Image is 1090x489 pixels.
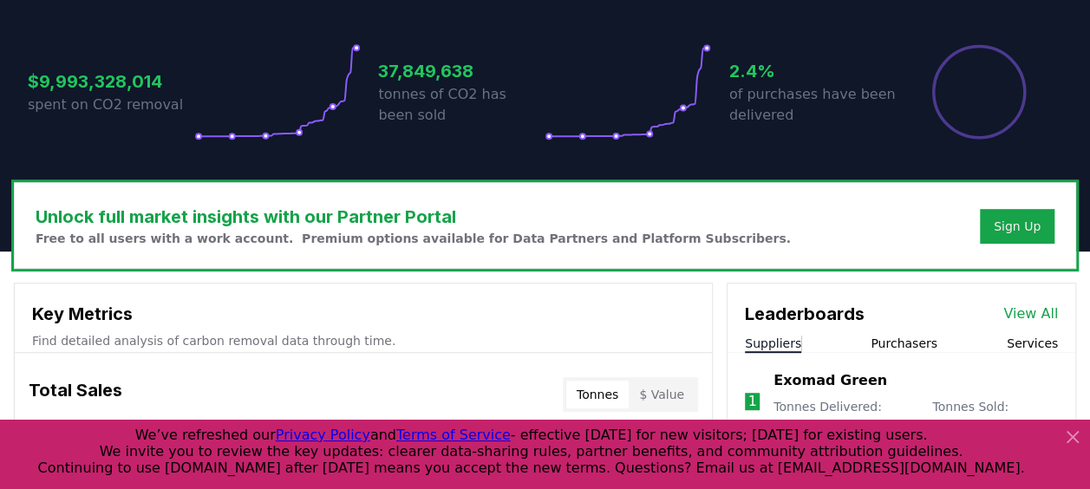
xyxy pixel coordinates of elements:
[745,301,865,327] h3: Leaderboards
[773,398,915,433] p: Tonnes Delivered :
[932,417,1001,431] span: 1,679,089
[32,301,695,327] h3: Key Metrics
[566,381,629,408] button: Tonnes
[930,43,1028,140] div: Percentage of sales delivered
[980,209,1054,244] button: Sign Up
[29,377,122,412] h3: Total Sales
[745,335,801,352] button: Suppliers
[629,381,695,408] button: $ Value
[378,84,545,126] p: tonnes of CO2 has been sold
[1003,303,1058,324] a: View All
[378,58,545,84] h3: 37,849,638
[747,391,756,412] p: 1
[773,417,829,431] span: 196,174
[36,230,791,247] p: Free to all users with a work account. Premium options available for Data Partners and Platform S...
[1007,335,1058,352] button: Services
[729,84,896,126] p: of purchases have been delivered
[994,218,1041,235] a: Sign Up
[871,335,937,352] button: Purchasers
[773,370,887,391] a: Exomad Green
[28,95,194,115] p: spent on CO2 removal
[32,332,695,349] p: Find detailed analysis of carbon removal data through time.
[932,398,1058,433] p: Tonnes Sold :
[28,68,194,95] h3: $9,993,328,014
[36,204,791,230] h3: Unlock full market insights with our Partner Portal
[729,58,896,84] h3: 2.4%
